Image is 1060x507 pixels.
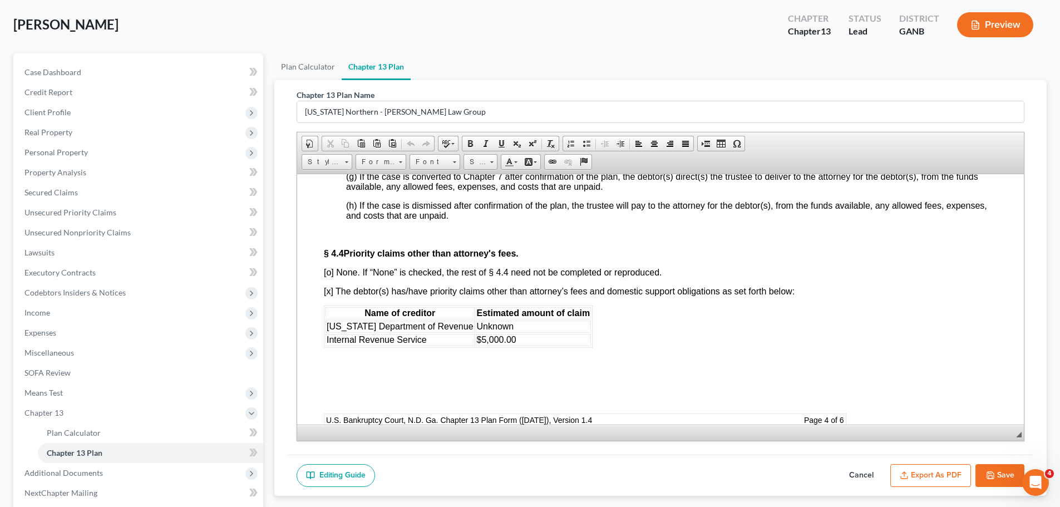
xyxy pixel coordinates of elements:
a: Cut [322,136,338,151]
a: Bold [462,136,478,151]
a: Plan Calculator [274,53,342,80]
a: Align Left [631,136,647,151]
a: NextChapter Mailing [16,483,263,503]
a: Center [647,136,662,151]
a: Italic [478,136,494,151]
a: Undo [403,136,418,151]
font: $5,000.00 [180,161,219,170]
span: Plan Calculator [47,428,101,437]
a: Unsecured Priority Claims [16,203,263,223]
span: Chapter 13 [24,408,63,417]
div: Chapter [788,25,831,38]
a: Insert/Remove Bulleted List [579,136,594,151]
span: U.S. Bankruptcy Court, N.D. Ga. Chapter 13 Plan Form ([DATE]), Version 1.4 [29,242,295,250]
span: Size [464,155,486,169]
span: Income [24,308,50,317]
span: Secured Claims [24,188,78,197]
input: Enter name... [297,101,1024,122]
a: Underline [494,136,509,151]
span: Expenses [24,328,56,337]
span: Case Dashboard [24,67,81,77]
span: Styles [302,155,341,169]
span: Unsecured Priority Claims [24,208,116,217]
iframe: Rich Text Editor, document-ckeditor [297,174,1024,425]
font: [US_STATE] Department of Revenue [29,147,176,157]
a: Size [464,154,497,170]
a: Background Color [521,155,540,169]
a: Plan Calculator [38,423,263,443]
a: Editing Guide [297,464,375,488]
a: Superscript [525,136,540,151]
span: (h) If the case is dismissed after confirmation of the plan, the trustee will pay to the attorney... [49,27,690,46]
div: Status [849,12,881,25]
a: Anchor [576,155,591,169]
a: Spell Checker [438,136,458,151]
a: Credit Report [16,82,263,102]
span: NextChapter Mailing [24,488,97,498]
a: Align Right [662,136,678,151]
a: Case Dashboard [16,62,263,82]
a: Decrease Indent [597,136,613,151]
div: Lead [849,25,881,38]
span: Miscellaneous [24,348,74,357]
span: Lawsuits [24,248,55,257]
iframe: Intercom live chat [1022,469,1049,496]
span: Credit Report [24,87,72,97]
label: Chapter 13 Plan Name [297,89,374,101]
span: Priority claims other than attorney's fees. [47,75,221,84]
span: Personal Property [24,147,88,157]
a: SOFA Review [16,363,263,383]
span: Format [356,155,395,169]
span: [PERSON_NAME] [13,16,119,32]
font: Name of creditor [67,134,138,144]
a: Styles [302,154,352,170]
a: Insert Special Character [729,136,745,151]
a: Insert Page Break for Printing [698,136,713,151]
span: Page 4 of 6 [507,242,547,250]
span: 13 [821,26,831,36]
a: Subscript [509,136,525,151]
div: GANB [899,25,939,38]
span: Executory Contracts [24,268,96,277]
a: Remove Format [543,136,559,151]
span: 4 [1045,469,1054,478]
a: Secured Claims [16,183,263,203]
a: Unsecured Nonpriority Claims [16,223,263,243]
font: [o] None. If “None” is checked, the rest of § 4.4 need not be completed or reproduced. [27,93,364,103]
a: Paste from Word [384,136,400,151]
span: Client Profile [24,107,71,117]
button: Preview [957,12,1033,37]
a: Link [545,155,560,169]
button: Save [975,464,1024,488]
font: Internal Revenue Service [29,161,130,170]
font: [x] The debtor(s) has/have priority claims other than attorney’s fees and domestic support obliga... [27,112,497,122]
a: Format [356,154,406,170]
a: Text Color [501,155,521,169]
a: Increase Indent [613,136,628,151]
span: Chapter 13 Plan [47,448,102,457]
span: Resize [1016,432,1022,437]
span: SOFA Review [24,368,71,377]
font: Unknown [180,147,217,157]
a: Justify [678,136,693,151]
div: District [899,12,939,25]
a: Font [410,154,460,170]
a: Chapter 13 Plan [38,443,263,463]
a: Chapter 13 Plan [342,53,411,80]
span: Additional Documents [24,468,103,478]
span: Unsecured Nonpriority Claims [24,228,131,237]
a: Executory Contracts [16,263,263,283]
a: Lawsuits [16,243,263,263]
span: Font [410,155,449,169]
a: Document Properties [302,136,318,151]
span: § 4.4 [27,75,47,84]
div: Chapter [788,12,831,25]
a: Copy [338,136,353,151]
a: Unlink [560,155,576,169]
a: Paste [353,136,369,151]
span: Codebtors Insiders & Notices [24,288,126,297]
a: Paste as plain text [369,136,384,151]
button: Export as PDF [890,464,971,488]
a: Redo [418,136,434,151]
button: Cancel [837,464,886,488]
